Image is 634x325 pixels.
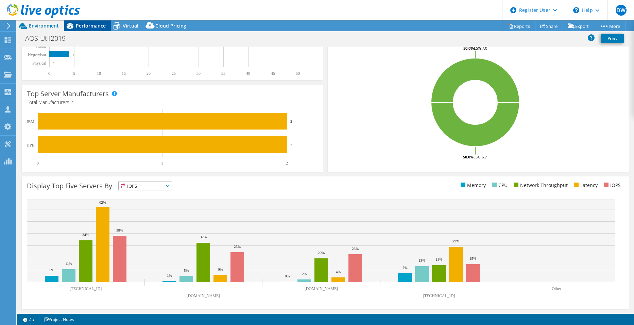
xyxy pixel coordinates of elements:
[352,246,359,251] text: 23%
[290,119,292,123] text: 2
[302,272,307,276] text: 2%
[459,182,486,189] li: Memory
[27,99,318,106] h4: Total Manufacturers:
[474,154,487,159] tspan: ESXi 6.7
[119,182,172,190] span: IOPS
[594,21,626,31] a: More
[200,235,207,239] text: 32%
[97,71,101,76] text: 10
[563,21,594,31] a: Export
[123,22,138,29] span: Virtual
[27,90,109,98] h3: Top Server Manufacturers
[552,286,561,291] text: Other
[147,71,151,76] text: 20
[318,251,325,255] text: 20%
[286,161,288,166] text: 2
[37,161,39,166] text: 0
[28,52,46,57] text: Hypervisor
[22,35,76,42] h1: AOS-Util2019
[601,34,624,43] a: Print
[290,143,292,147] text: 2
[27,119,34,124] text: IBM
[53,62,54,65] text: 0
[435,257,442,261] text: 14%
[602,182,621,189] li: IOPS
[418,258,425,262] text: 13%
[116,228,123,232] text: 38%
[39,315,79,324] a: Project Notes
[490,182,508,189] li: CPU
[32,61,46,66] text: Physical
[221,71,225,76] text: 35
[49,268,54,272] text: 5%
[503,21,535,31] a: Reports
[463,154,474,159] tspan: 50.0%
[336,270,341,274] text: 4%
[296,71,300,76] text: 50
[48,71,50,76] text: 0
[616,5,627,16] span: DW
[155,22,186,29] span: Cloud Pricing
[29,22,59,29] span: Environment
[99,200,106,204] text: 62%
[246,71,250,76] text: 40
[172,71,176,76] text: 25
[187,293,220,298] text: [DOMAIN_NAME]
[452,239,459,243] text: 29%
[234,244,241,249] text: 25%
[184,268,189,272] text: 5%
[18,315,39,324] a: 2
[76,22,106,29] span: Performance
[82,233,89,237] text: 34%
[196,71,201,76] text: 30
[73,53,74,56] text: 4
[271,71,275,76] text: 45
[27,143,34,148] text: HPE
[161,161,163,166] text: 1
[167,273,172,277] text: 1%
[70,99,73,105] span: 2
[218,267,223,271] text: 6%
[70,286,102,291] text: [TECHNICAL_ID]
[402,266,408,270] text: 7%
[535,21,563,31] a: Share
[305,286,338,291] text: [DOMAIN_NAME]
[572,182,598,189] li: Latency
[573,7,579,13] svg: \n
[423,293,455,298] text: [TECHNICAL_ID]
[285,274,290,278] text: 0%
[122,71,126,76] text: 15
[463,46,474,51] tspan: 50.0%
[73,71,75,76] text: 5
[474,46,487,51] tspan: ESXi 7.0
[512,182,568,189] li: Network Throughput
[469,256,476,260] text: 15%
[65,261,72,266] text: 11%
